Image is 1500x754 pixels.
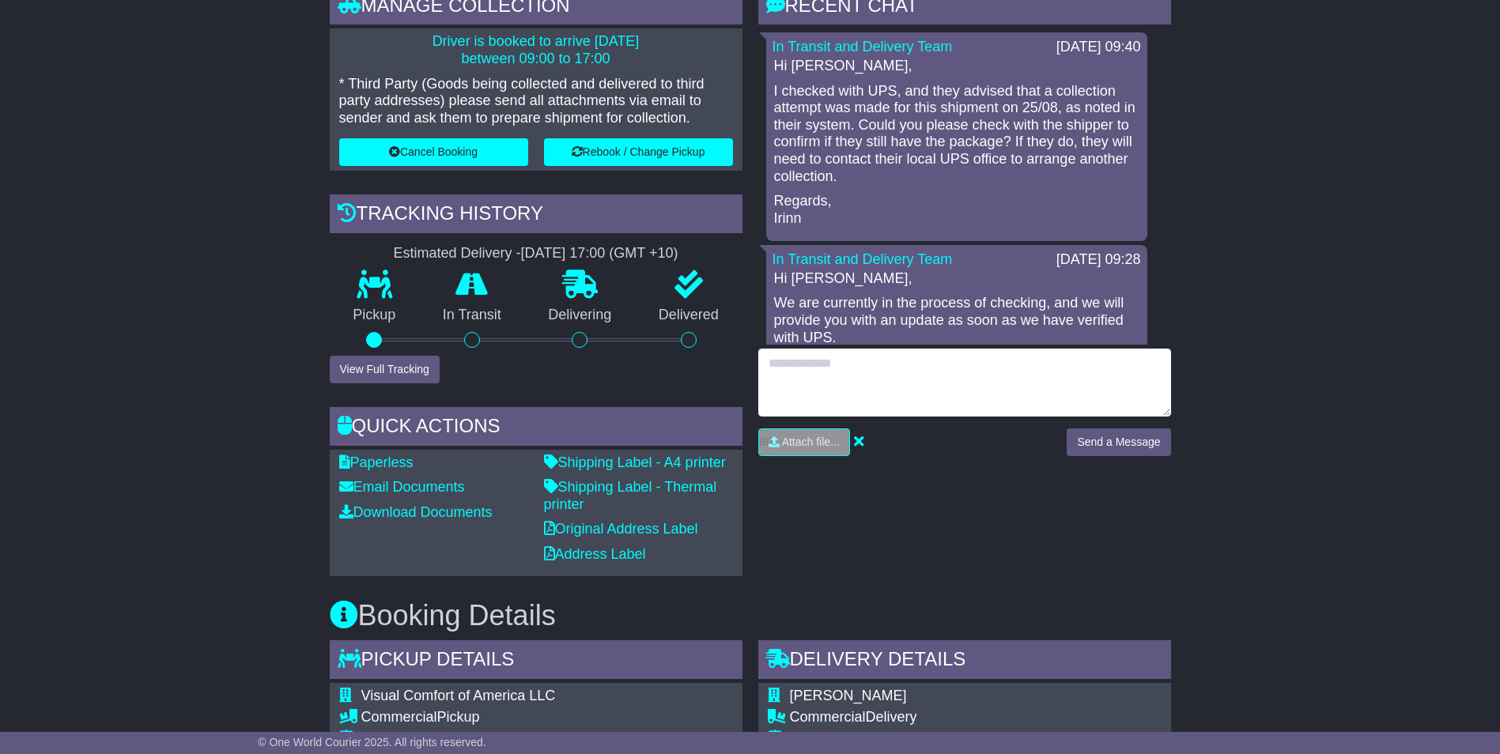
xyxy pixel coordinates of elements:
[339,33,733,67] p: Driver is booked to arrive [DATE] between 09:00 to 17:00
[635,307,742,324] p: Delivered
[258,736,486,748] span: © One World Courier 2025. All rights reserved.
[773,39,953,55] a: In Transit and Delivery Team
[774,193,1139,227] p: Regards, Irinn
[790,688,907,703] span: [PERSON_NAME]
[1056,251,1141,269] div: [DATE] 09:28
[361,709,666,726] div: Pickup
[361,709,437,725] span: Commercial
[790,729,1148,747] div: [STREET_ADDRESS][PERSON_NAME]
[544,546,646,562] a: Address Label
[773,251,953,267] a: In Transit and Delivery Team
[1056,39,1141,56] div: [DATE] 09:40
[544,138,733,166] button: Rebook / Change Pickup
[339,138,528,166] button: Cancel Booking
[790,709,866,725] span: Commercial
[544,454,726,470] a: Shipping Label - A4 printer
[790,709,1148,726] div: Delivery
[330,600,1171,631] h3: Booking Details
[330,194,742,237] div: Tracking history
[339,454,414,470] a: Paperless
[544,521,698,537] a: Original Address Label
[330,356,440,383] button: View Full Tracking
[330,640,742,683] div: Pickup Details
[361,688,556,703] span: Visual Comfort of America LLC
[361,729,666,747] div: [STREET_ADDRESS]
[339,504,493,520] a: Download Documents
[774,295,1139,346] p: We are currently in the process of checking, and we will provide you with an update as soon as we...
[774,270,1139,288] p: Hi [PERSON_NAME],
[339,76,733,127] p: * Third Party (Goods being collected and delivered to third party addresses) please send all atta...
[774,58,1139,75] p: Hi [PERSON_NAME],
[330,245,742,262] div: Estimated Delivery -
[521,245,678,262] div: [DATE] 17:00 (GMT +10)
[330,307,420,324] p: Pickup
[419,307,525,324] p: In Transit
[339,479,465,495] a: Email Documents
[330,407,742,450] div: Quick Actions
[774,83,1139,186] p: I checked with UPS, and they advised that a collection attempt was made for this shipment on 25/0...
[1067,428,1170,456] button: Send a Message
[544,479,717,512] a: Shipping Label - Thermal printer
[525,307,636,324] p: Delivering
[758,640,1171,683] div: Delivery Details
